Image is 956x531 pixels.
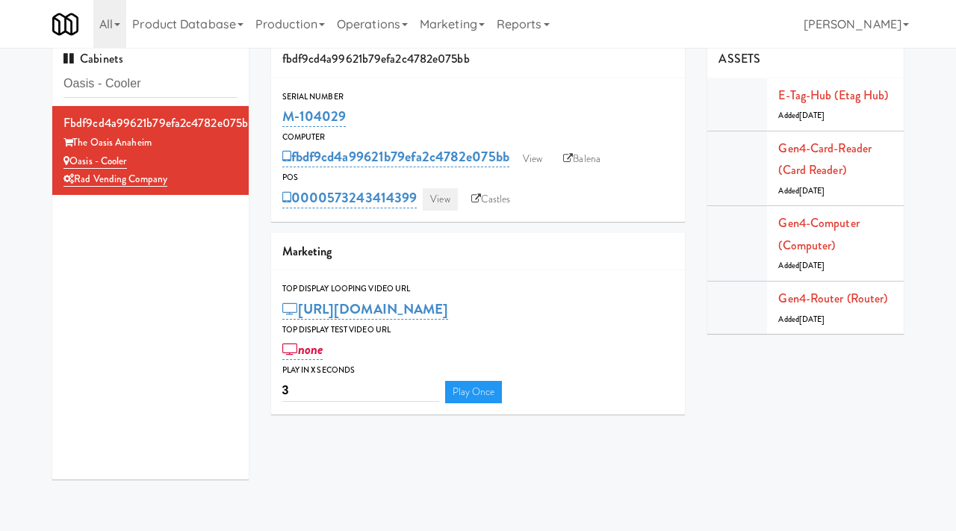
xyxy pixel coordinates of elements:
a: Castles [464,188,518,211]
a: Gen4-computer (Computer) [778,214,859,254]
span: [DATE] [799,314,825,325]
li: fbdf9cd4a99621b79efa2c4782e075bbThe Oasis Anaheim Oasis - CoolerRad Vending Company [52,106,249,195]
input: Search cabinets [63,70,238,98]
a: View [423,188,457,211]
span: [DATE] [799,185,825,196]
a: 0000573243414399 [282,187,418,208]
span: [DATE] [799,260,825,271]
a: View [515,148,550,170]
a: Balena [556,148,608,170]
span: Added [778,260,825,271]
span: Marketing [282,243,332,260]
div: Top Display Test Video Url [282,323,674,338]
span: [DATE] [799,110,825,121]
span: Added [778,314,825,325]
div: Play in X seconds [282,363,674,378]
a: Oasis - Cooler [63,154,127,169]
a: [URL][DOMAIN_NAME] [282,299,449,320]
a: Rad Vending Company [63,172,167,187]
div: POS [282,170,674,185]
div: Computer [282,130,674,145]
a: Play Once [445,381,503,403]
a: none [282,339,323,360]
a: Gen4-card-reader (Card Reader) [778,140,872,179]
div: Serial Number [282,90,674,105]
span: Added [778,110,825,121]
span: Added [778,185,825,196]
a: fbdf9cd4a99621b79efa2c4782e075bb [282,146,509,167]
span: Cabinets [63,50,123,67]
div: fbdf9cd4a99621b79efa2c4782e075bb [271,40,686,78]
img: Micromart [52,11,78,37]
a: Gen4-router (Router) [778,290,887,307]
div: Top Display Looping Video Url [282,282,674,296]
div: fbdf9cd4a99621b79efa2c4782e075bb [63,112,238,134]
a: E-tag-hub (Etag Hub) [778,87,888,104]
div: The Oasis Anaheim [63,134,238,152]
a: M-104029 [282,106,347,127]
span: ASSETS [718,50,760,67]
